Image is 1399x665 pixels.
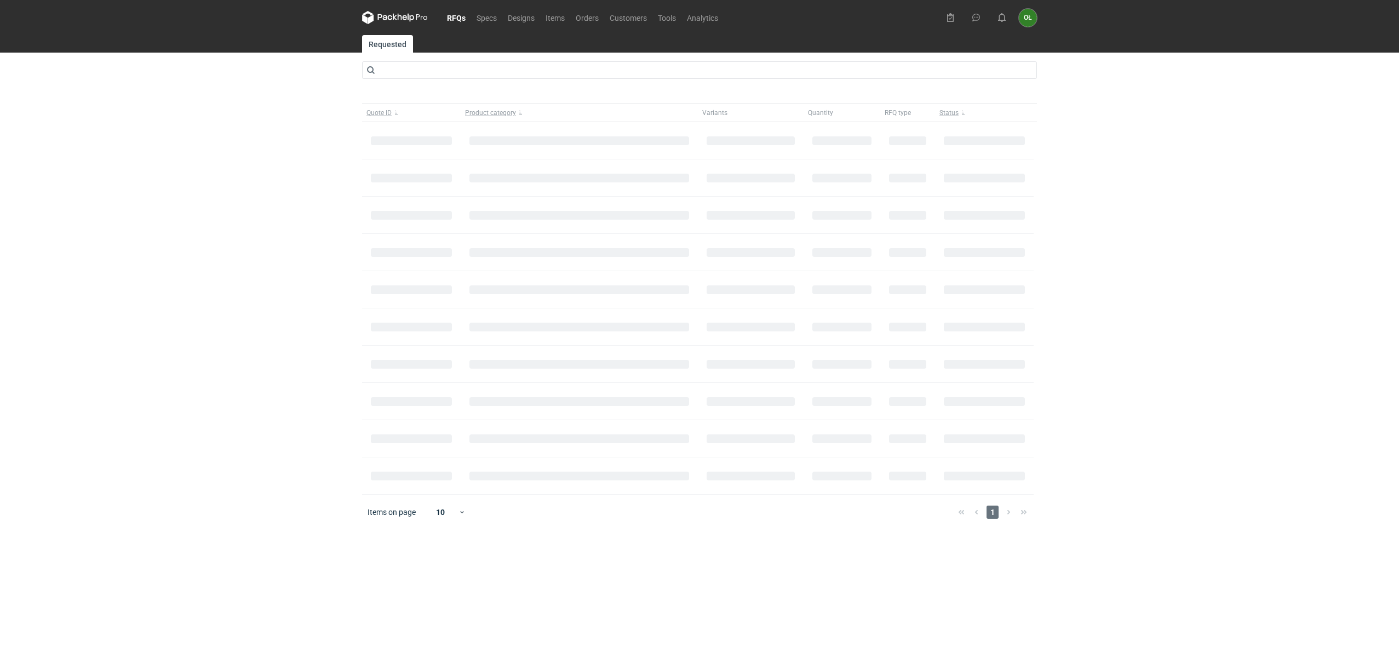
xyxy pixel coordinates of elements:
button: Product category [461,104,698,122]
button: OŁ [1019,9,1037,27]
a: Orders [570,11,604,24]
a: RFQs [442,11,471,24]
svg: Packhelp Pro [362,11,428,24]
span: Quote ID [366,108,392,117]
div: 10 [423,505,458,520]
a: Designs [502,11,540,24]
span: Product category [465,108,516,117]
div: Olga Łopatowicz [1019,9,1037,27]
a: Requested [362,35,413,53]
span: 1 [987,506,999,519]
a: Items [540,11,570,24]
span: RFQ type [885,108,911,117]
span: Status [939,108,959,117]
a: Specs [471,11,502,24]
span: Items on page [368,507,416,518]
a: Customers [604,11,652,24]
span: Variants [702,108,727,117]
a: Analytics [681,11,724,24]
a: Tools [652,11,681,24]
button: Status [935,104,1034,122]
button: Quote ID [362,104,461,122]
span: Quantity [808,108,833,117]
